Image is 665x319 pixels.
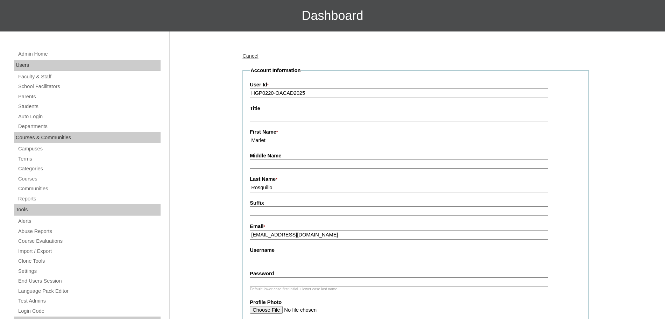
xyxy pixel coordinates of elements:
[250,105,581,112] label: Title
[17,92,161,101] a: Parents
[250,128,581,136] label: First Name
[242,53,259,59] a: Cancel
[250,247,581,254] label: Username
[250,286,581,292] div: Default: lower case first initial + lower case last name.
[17,82,161,91] a: School Facilitators
[250,223,581,231] label: Email
[17,175,161,183] a: Courses
[250,81,581,89] label: User Id
[250,299,581,306] label: Profile Photo
[17,144,161,153] a: Campuses
[250,67,301,74] legend: Account Information
[17,307,161,316] a: Login Code
[250,176,581,183] label: Last Name
[17,194,161,203] a: Reports
[17,102,161,111] a: Students
[17,287,161,296] a: Language Pack Editor
[17,247,161,256] a: Import / Export
[14,204,161,215] div: Tools
[17,164,161,173] a: Categories
[17,257,161,265] a: Clone Tools
[250,199,581,207] label: Suffix
[17,72,161,81] a: Faculty & Staff
[14,132,161,143] div: Courses & Communities
[17,267,161,276] a: Settings
[17,184,161,193] a: Communities
[17,227,161,236] a: Abuse Reports
[17,297,161,305] a: Test Admins
[250,270,581,277] label: Password
[14,60,161,71] div: Users
[17,155,161,163] a: Terms
[17,50,161,58] a: Admin Home
[17,217,161,226] a: Alerts
[17,122,161,131] a: Departments
[17,277,161,285] a: End Users Session
[17,112,161,121] a: Auto Login
[17,237,161,246] a: Course Evaluations
[250,152,581,159] label: Middle Name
